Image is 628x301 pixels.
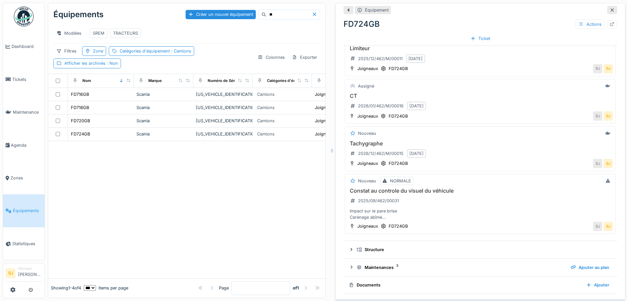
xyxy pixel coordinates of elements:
div: BJ [593,64,602,73]
div: SREM [93,30,105,36]
div: Créer un nouvel équipement [186,10,256,19]
a: Agenda [3,129,45,161]
div: Scania [136,104,191,111]
div: 2025/09/462/00031 [358,198,399,204]
div: FD724GB [389,113,408,119]
div: Ajouter au plan [568,263,612,272]
div: [US_VEHICLE_IDENTIFICATION_NUMBER] [196,118,250,124]
summary: DocumentsAjouter [346,279,614,291]
div: Camions [257,118,275,124]
span: : Non [105,61,118,66]
div: [DATE] [409,103,424,109]
div: Équipements [53,6,104,23]
h3: Constat au controle du visuel du véhicule [348,188,613,194]
div: BJ [593,111,602,121]
div: Filtres [53,46,79,56]
div: Catégories d'équipement [267,78,313,84]
div: Nom [82,78,91,84]
div: [DATE] [409,150,424,157]
div: FD724GB [389,223,408,229]
span: Équipements [13,207,42,214]
h3: CT [348,93,613,99]
div: Camions [257,104,275,111]
div: Showing 1 - 4 of 4 [51,285,81,291]
div: Modèles [53,28,84,38]
div: items per page [84,285,128,291]
div: Colonnes [255,53,288,62]
div: BJ [604,159,613,168]
strong: of 1 [293,285,299,291]
div: Nouveau [358,130,376,136]
a: Zones [3,162,45,194]
li: [PERSON_NAME] [18,266,42,280]
div: FD724GB [389,65,408,72]
div: Joigneaux [357,65,378,72]
span: Agenda [11,142,42,148]
div: Actions [576,19,605,29]
div: FD720GB [71,118,90,124]
div: FD716GB [71,91,89,97]
div: TRACTEURS [113,30,138,36]
div: Numéro de Série [208,78,238,84]
div: BJ [604,111,613,121]
div: Camions [257,91,275,97]
div: FD724GB [389,160,408,167]
div: BJ [604,64,613,73]
div: 2025/12/462/M/00011 [358,56,403,62]
span: : Camions [170,49,191,54]
div: NORMALE [390,178,411,184]
div: Page [219,285,229,291]
div: [US_VEHICLE_IDENTIFICATION_NUMBER] [196,104,250,111]
div: Joigneaux [357,160,378,167]
div: Manager [18,266,42,271]
div: Ajouter [583,281,612,289]
div: Catégories d'équipement [120,48,191,54]
a: Statistiques [3,227,45,260]
span: Statistiques [12,241,42,247]
span: Zones [11,175,42,181]
li: BJ [6,268,15,278]
summary: Structure [346,244,614,256]
a: Équipements [3,194,45,227]
h3: Tachygraphe [348,140,613,147]
span: Dashboard [12,43,42,50]
div: Joigneaux [315,131,336,137]
div: Zone [93,48,103,54]
div: FD724GB [344,18,617,30]
div: Scania [136,118,191,124]
div: Joigneaux [357,223,378,229]
div: Scania [136,131,191,137]
div: Documents [349,282,581,288]
div: Camions [257,131,275,137]
div: Structure [357,246,609,253]
div: BJ [593,159,602,168]
h3: Limiteur [348,45,613,52]
div: Joigneaux [357,113,378,119]
div: Assigné [358,83,374,89]
div: Scania [136,91,191,97]
div: Afficher les archivés [64,60,118,66]
a: Dashboard [3,30,45,63]
div: Maintenances [357,264,565,271]
a: Tickets [3,63,45,95]
div: Nouveau [358,178,376,184]
div: [DATE] [408,56,423,62]
div: Joigneaux [315,104,336,111]
div: FD724GB [71,131,90,137]
div: 2026/01/462/M/00016 [358,103,404,109]
div: [US_VEHICLE_IDENTIFICATION_NUMBER] [196,131,250,137]
div: Marque [148,78,162,84]
div: 2026/12/462/M/00015 [358,150,404,157]
div: Équipement [365,7,389,13]
div: Exporter [289,53,320,62]
div: [US_VEHICLE_IDENTIFICATION_NUMBER] [196,91,250,97]
a: BJ Manager[PERSON_NAME] [6,266,42,282]
summary: Maintenances3Ajouter au plan [346,261,614,274]
div: BJ [604,222,613,231]
div: FD718GB [71,104,89,111]
span: Maintenance [13,109,42,115]
div: Impact sur le pare brise Carénage abîmé Présence de corrosion [348,208,613,220]
img: Badge_color-CXgf-gQk.svg [14,7,34,26]
div: Ticket [468,34,493,43]
span: Tickets [12,76,42,83]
